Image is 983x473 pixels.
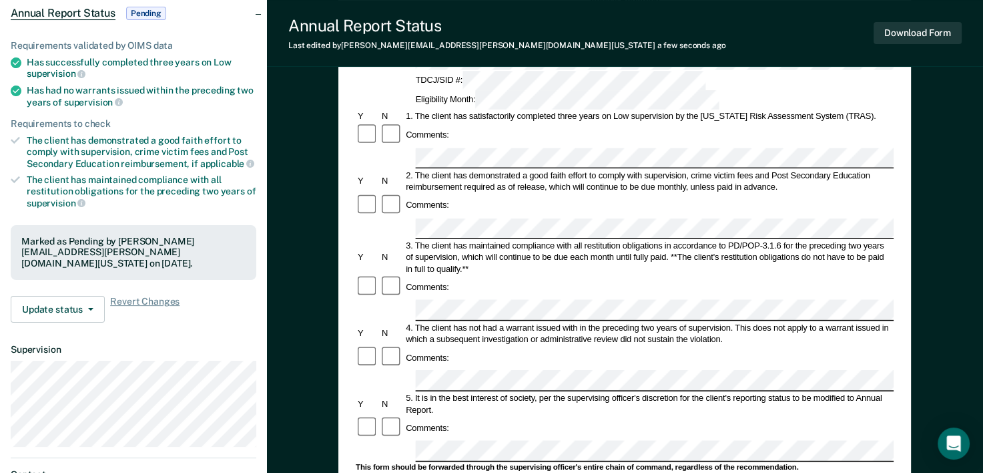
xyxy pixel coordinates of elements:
span: supervision [27,68,85,79]
div: Annual Report Status [288,16,726,35]
div: Y [356,175,380,186]
div: Last edited by [PERSON_NAME][EMAIL_ADDRESS][PERSON_NAME][DOMAIN_NAME][US_STATE] [288,41,726,50]
span: supervision [27,198,85,208]
div: This form should be forwarded through the supervising officer's entire chain of command, regardle... [356,462,894,472]
div: 4. The client has not had a warrant issued with in the preceding two years of supervision. This d... [404,321,894,345]
span: a few seconds ago [657,41,726,50]
div: Comments: [404,200,451,211]
div: Y [356,327,380,339]
div: Y [356,398,380,409]
div: N [380,111,404,122]
div: 2. The client has demonstrated a good faith effort to comply with supervision, crime victim fees ... [404,170,894,193]
dt: Supervision [11,344,256,355]
div: N [380,251,404,263]
span: Annual Report Status [11,7,115,20]
div: 1. The client has satisfactorily completed three years on Low supervision by the [US_STATE] Risk ... [404,111,894,122]
div: Requirements validated by OIMS data [11,40,256,51]
span: applicable [200,158,254,169]
div: Open Intercom Messenger [938,428,970,460]
div: Y [356,111,380,122]
div: The client has demonstrated a good faith effort to comply with supervision, crime victim fees and... [27,135,256,169]
div: 5. It is in the best interest of society, per the supervising officer's discretion for the client... [404,392,894,416]
span: supervision [64,97,123,108]
div: N [380,398,404,409]
div: Has had no warrants issued within the preceding two years of [27,85,256,108]
div: 3. The client has maintained compliance with all restitution obligations in accordance to PD/POP-... [404,240,894,275]
span: Revert Changes [110,296,180,323]
div: Has successfully completed three years on Low [27,57,256,80]
div: Comments: [404,281,451,293]
div: Comments: [404,352,451,363]
div: N [380,175,404,186]
div: N [380,327,404,339]
div: Requirements to check [11,118,256,130]
div: Comments: [404,422,451,434]
span: Pending [126,7,166,20]
button: Update status [11,296,105,323]
div: Eligibility Month: [414,90,721,110]
div: TDCJ/SID #: [414,71,708,90]
div: The client has maintained compliance with all restitution obligations for the preceding two years of [27,174,256,208]
div: Y [356,251,380,263]
div: Comments: [404,129,451,140]
div: Marked as Pending by [PERSON_NAME][EMAIL_ADDRESS][PERSON_NAME][DOMAIN_NAME][US_STATE] on [DATE]. [21,236,246,269]
button: Download Form [874,22,962,44]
